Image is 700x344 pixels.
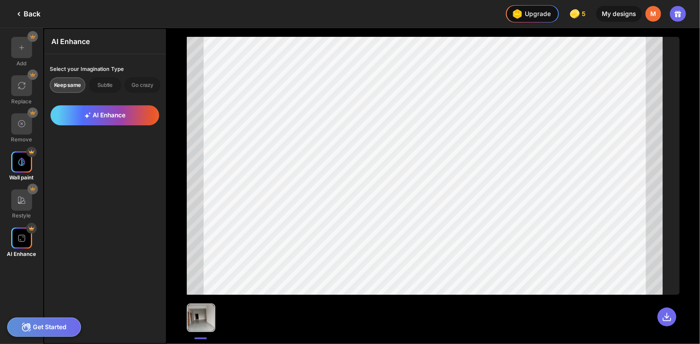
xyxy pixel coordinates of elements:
[125,77,160,93] div: Go crazy
[45,29,166,54] div: AI Enhance
[9,174,34,181] div: Wall paint
[12,212,31,219] div: Restyle
[645,6,662,22] div: M
[16,60,26,66] div: Add
[7,318,81,337] div: Get Started
[510,7,524,21] img: upgrade-nav-btn-icon.gif
[582,10,588,18] span: 5
[510,7,551,21] div: Upgrade
[89,77,121,93] div: Subtle
[7,251,36,257] div: AI Enhance
[14,9,40,19] div: Back
[84,111,125,119] span: AI Enhance
[50,77,85,93] div: Keep same
[596,6,641,22] div: My designs
[50,66,160,72] div: Select your Imagination Type
[11,98,32,105] div: Replace
[11,136,32,143] div: Remove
